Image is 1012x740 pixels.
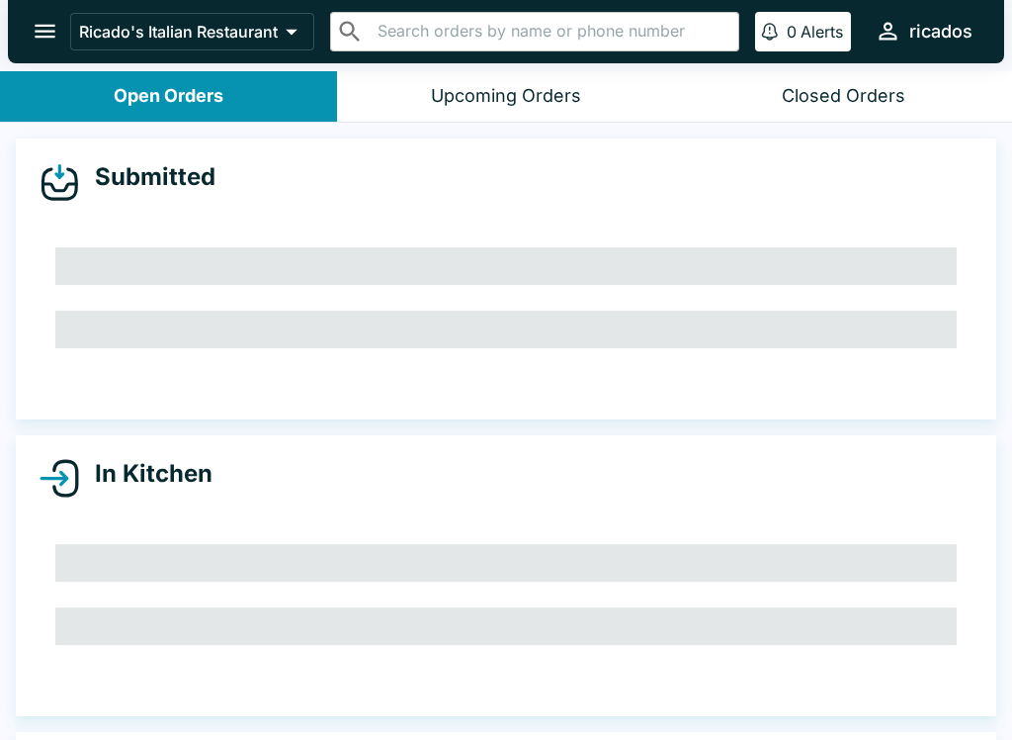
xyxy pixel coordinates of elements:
[909,20,972,44] div: ricados
[79,162,215,192] h4: Submitted
[79,22,278,42] p: Ricado's Italian Restaurant
[787,22,797,42] p: 0
[431,85,581,108] div: Upcoming Orders
[801,22,843,42] p: Alerts
[372,18,730,46] input: Search orders by name or phone number
[114,85,223,108] div: Open Orders
[70,13,314,50] button: Ricado's Italian Restaurant
[79,459,212,489] h4: In Kitchen
[782,85,905,108] div: Closed Orders
[20,6,70,56] button: open drawer
[867,10,980,52] button: ricados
